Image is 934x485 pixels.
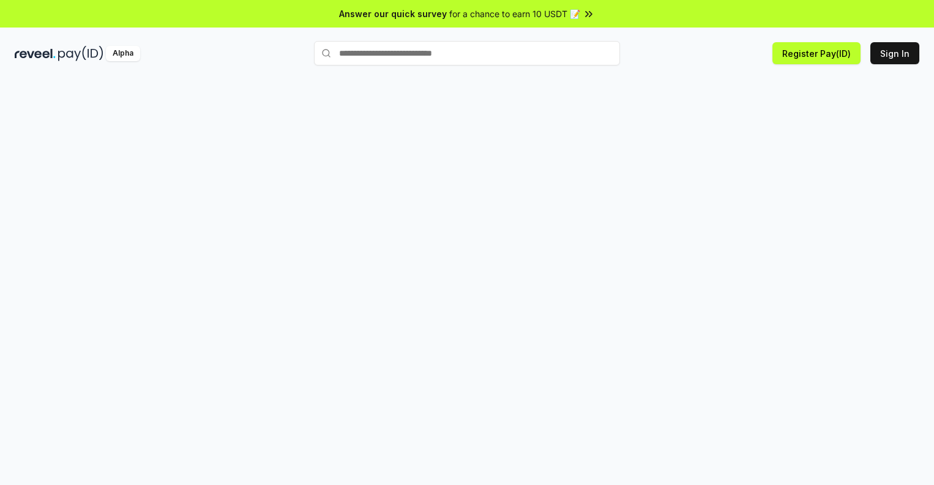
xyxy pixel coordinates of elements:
[449,7,580,20] span: for a chance to earn 10 USDT 📝
[15,46,56,61] img: reveel_dark
[58,46,103,61] img: pay_id
[339,7,447,20] span: Answer our quick survey
[106,46,140,61] div: Alpha
[772,42,861,64] button: Register Pay(ID)
[870,42,919,64] button: Sign In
